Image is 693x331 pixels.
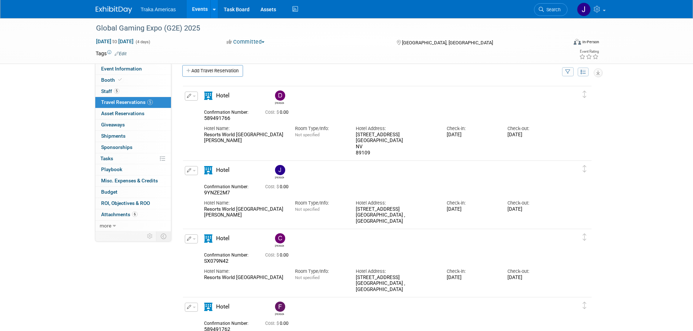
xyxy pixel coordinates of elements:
[356,206,436,225] div: [STREET_ADDRESS] [GEOGRAPHIC_DATA] , [GEOGRAPHIC_DATA]
[204,108,254,115] div: Confirmation Number:
[507,125,557,132] div: Check-out:
[204,319,254,326] div: Confirmation Number:
[507,268,557,275] div: Check-out:
[275,312,284,316] div: Frank Rojas
[447,268,497,275] div: Check-in:
[144,231,156,241] td: Personalize Event Tab Strip
[101,66,142,72] span: Event Information
[447,125,497,132] div: Check-in:
[204,115,230,121] span: 589491766
[265,110,291,115] span: 0.00
[447,200,497,206] div: Check-in:
[204,268,284,275] div: Hotel Name:
[204,125,284,132] div: Hotel Name:
[265,253,280,258] span: Cost: $
[583,234,586,241] i: Click and drag to move item
[295,275,319,280] span: Not specified
[182,65,243,77] a: Add Travel Reservation
[95,64,171,74] a: Event Information
[95,164,171,175] a: Playbook
[204,92,212,100] i: Hotel
[295,200,345,206] div: Room Type/Info:
[265,253,291,258] span: 0.00
[265,321,291,326] span: 0.00
[141,7,176,12] span: Traka Americas
[447,275,497,281] div: [DATE]
[204,206,284,219] div: Resorts World [GEOGRAPHIC_DATA] [PERSON_NAME]
[507,206,557,213] div: [DATE]
[101,200,150,206] span: ROI, Objectives & ROO
[111,39,118,44] span: to
[216,167,230,173] span: Hotel
[273,165,286,179] div: Jamie Saenz
[507,132,557,138] div: [DATE]
[265,184,291,189] span: 0.00
[356,125,436,132] div: Hotel Address:
[100,223,111,229] span: more
[216,235,230,242] span: Hotel
[101,133,126,139] span: Shipments
[96,6,132,13] img: ExhibitDay
[101,166,122,172] span: Playbook
[95,142,171,153] a: Sponsorships
[101,144,132,150] span: Sponsorships
[216,303,230,310] span: Hotel
[100,156,113,161] span: Tasks
[95,153,171,164] a: Tasks
[95,120,171,130] a: Giveaways
[115,51,127,56] a: Edit
[224,38,267,46] button: Committed
[273,233,286,247] div: Chris Obarski
[577,3,591,16] img: Jamie Saenz
[265,184,280,189] span: Cost: $
[275,233,285,243] img: Chris Obarski
[574,39,581,45] img: Format-Inperson.png
[101,211,138,217] span: Attachments
[204,132,284,144] div: Resorts World [GEOGRAPHIC_DATA] [PERSON_NAME]
[275,101,284,105] div: Dominic Perry
[275,90,285,101] img: Dominic Perry
[275,243,284,247] div: Chris Obarski
[156,231,171,241] td: Toggle Event Tabs
[101,178,158,183] span: Misc. Expenses & Credits
[356,275,436,293] div: [STREET_ADDRESS] [GEOGRAPHIC_DATA] , [GEOGRAPHIC_DATA]
[275,175,284,179] div: Jamie Saenz
[275,302,285,312] img: Frank Rojas
[265,110,280,115] span: Cost: $
[95,187,171,198] a: Budget
[273,90,286,105] div: Dominic Perry
[447,206,497,213] div: [DATE]
[356,268,436,275] div: Hotel Address:
[114,88,119,94] span: 5
[95,86,171,97] a: Staff5
[96,38,134,45] span: [DATE] [DATE]
[101,88,119,94] span: Staff
[204,275,284,281] div: Resorts World [GEOGRAPHIC_DATA]
[132,211,138,217] span: 6
[582,39,599,45] div: In-Person
[95,75,171,86] a: Booth
[204,166,212,174] i: Hotel
[204,190,230,195] span: 9YNZE2M7
[204,200,284,206] div: Hotel Name:
[95,221,171,231] a: more
[95,131,171,142] a: Shipments
[204,250,254,258] div: Confirmation Number:
[101,99,153,105] span: Travel Reservations
[402,40,493,45] span: [GEOGRAPHIC_DATA], [GEOGRAPHIC_DATA]
[204,182,254,190] div: Confirmation Number:
[101,189,118,195] span: Budget
[447,132,497,138] div: [DATE]
[356,200,436,206] div: Hotel Address:
[204,258,228,264] span: SX079N42
[118,78,122,82] i: Booth reservation complete
[295,268,345,275] div: Room Type/Info:
[565,70,570,74] i: Filter by Traveler
[95,198,171,209] a: ROI, Objectives & ROO
[579,50,599,53] div: Event Rating
[204,303,212,311] i: Hotel
[265,321,280,326] span: Cost: $
[135,40,150,44] span: (4 days)
[95,209,171,220] a: Attachments6
[507,200,557,206] div: Check-out:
